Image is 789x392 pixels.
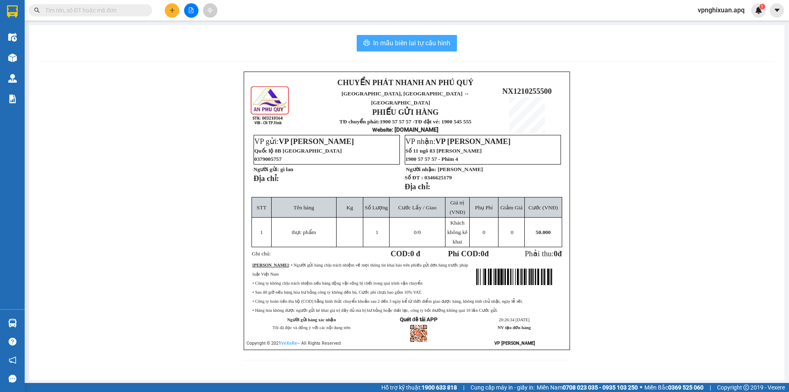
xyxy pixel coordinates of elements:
span: • Hàng hóa không được người gửi kê khai giá trị đầy đủ mà bị hư hỏng hoặc thất lạc, công ty bồi t... [252,308,498,313]
span: /0 [414,229,421,235]
strong: 1900 57 57 57 - [380,118,414,125]
span: Cung cấp máy in - giấy in: [471,383,535,392]
span: notification [9,356,16,364]
span: VP [PERSON_NAME] [436,137,511,146]
span: Giảm Giá [500,204,522,211]
span: Quốc lộ 8B [GEOGRAPHIC_DATA] [254,148,342,154]
img: solution-icon [8,95,17,103]
span: printer [363,39,370,47]
span: 0 [414,229,417,235]
span: Cước (VNĐ) [528,204,558,211]
span: In mẫu biên lai tự cấu hình [373,38,450,48]
strong: PHIẾU GỬI HÀNG [372,108,439,116]
span: Phụ Phí [475,204,493,211]
span: vpnghixuan.apq [691,5,751,15]
span: caret-down [773,7,781,14]
span: copyright [743,385,749,390]
span: Ghi chú: [252,251,271,257]
span: • Sau 48 giờ nếu hàng hóa hư hỏng công ty không đền bù, Cước phí chưa bao gồm 10% VAT. [252,290,422,295]
span: thực phẩm [292,229,316,235]
span: 0 [554,249,557,258]
img: warehouse-icon [8,74,17,83]
strong: Số ĐT : [405,174,423,181]
img: warehouse-icon [8,319,17,327]
span: aim [207,7,213,13]
a: VeXeRe [281,341,297,346]
span: Copyright © 2021 – All Rights Reserved [247,341,341,346]
span: 0 [481,249,484,258]
img: logo [4,44,16,85]
strong: 1900 633 818 [422,384,457,391]
strong: [PERSON_NAME] [252,263,288,267]
strong: Quét để tải APP [400,316,438,322]
button: plus [165,3,179,18]
span: search [34,7,40,13]
span: STT [257,204,267,211]
strong: COD: [391,249,420,258]
span: Số Lượng [365,204,388,211]
span: 0346625179 [424,174,452,181]
strong: 0708 023 035 - 0935 103 250 [563,384,638,391]
span: question-circle [9,338,16,346]
span: file-add [188,7,194,13]
span: Giá trị (VNĐ) [450,199,465,215]
span: | [710,383,711,392]
span: 50.000 [536,229,551,235]
strong: CHUYỂN PHÁT NHANH AN PHÚ QUÝ [19,7,78,33]
span: • Công ty hoàn tiền thu hộ (COD) bằng hình thức chuyển khoản sau 2 đến 3 ngày kể từ thời điểm gia... [252,299,523,304]
strong: Người nhận: [406,166,436,172]
span: Kg [346,204,353,211]
strong: TĐ chuyển phát: [339,118,380,125]
span: Website [372,127,392,133]
button: file-add [184,3,198,18]
span: Miền Bắc [644,383,704,392]
span: 20:26:34 [DATE] [499,318,530,322]
span: • Công ty không chịu trách nhiệm nếu hàng động vật sống bị chết trong quá trình vận chuyển [252,281,422,285]
span: | [463,383,464,392]
span: 1 [761,4,764,9]
span: NX1210255500 [502,87,551,95]
button: printerIn mẫu biên lai tự cấu hình [357,35,457,51]
span: VP [PERSON_NAME] [279,137,354,146]
span: 0379005757 [254,156,282,162]
strong: CHUYỂN PHÁT NHANH AN PHÚ QUÝ [337,78,473,87]
img: logo [250,85,291,126]
img: icon-new-feature [755,7,762,14]
strong: Người gửi hàng xác nhận [287,318,336,322]
strong: Địa chỉ: [405,182,430,191]
span: đ [558,249,562,258]
span: 1 [260,229,263,235]
sup: 1 [759,4,765,9]
strong: Người gửi: [254,166,279,172]
img: warehouse-icon [8,53,17,62]
span: plus [169,7,175,13]
input: Tìm tên, số ĐT hoặc mã đơn [45,6,142,15]
span: Miền Nam [537,383,638,392]
span: gì lan [280,166,293,172]
img: logo-vxr [7,5,18,18]
span: [PERSON_NAME] [438,166,483,172]
span: : • Người gửi hàng chịu trách nhiệm về mọi thông tin khai báo trên phiếu gửi đơn hàng trước pháp ... [252,263,468,276]
span: Cước Lấy / Giao [398,204,436,211]
strong: : [DOMAIN_NAME] [372,126,438,133]
strong: NV tạo đơn hàng [498,325,531,330]
span: 0 [482,229,485,235]
strong: TĐ đặt vé: 1900 545 555 [415,118,472,125]
strong: 0369 525 060 [668,384,704,391]
span: Phải thu: [525,249,562,258]
span: VP gửi: [254,137,354,146]
span: 1 [376,229,378,235]
span: 0 đ [410,249,420,258]
span: Tôi đã đọc và đồng ý với các nội dung trên [272,325,351,330]
button: caret-down [770,3,784,18]
span: Khách không kê khai [447,220,467,245]
span: Số 11 ngõ 83 [PERSON_NAME] [406,148,482,154]
span: 1900 57 57 57 - Phím 4 [406,156,458,162]
span: [GEOGRAPHIC_DATA], [GEOGRAPHIC_DATA] ↔ [GEOGRAPHIC_DATA] [18,35,79,63]
span: [GEOGRAPHIC_DATA], [GEOGRAPHIC_DATA] ↔ [GEOGRAPHIC_DATA] [341,90,469,106]
span: 0 [511,229,514,235]
span: Tên hàng [293,204,314,211]
strong: Địa chỉ: [254,174,279,183]
button: aim [203,3,217,18]
img: warehouse-icon [8,33,17,42]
